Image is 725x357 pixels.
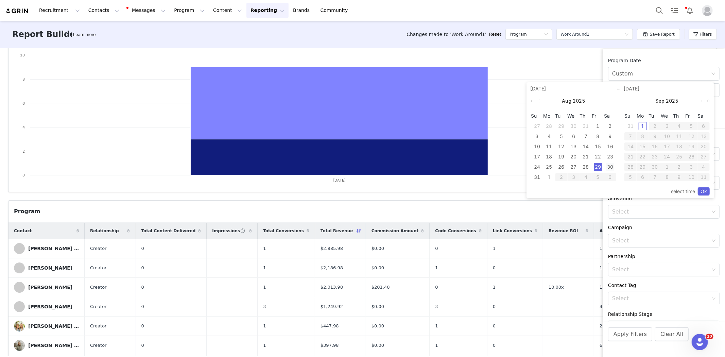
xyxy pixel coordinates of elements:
[555,111,568,121] th: Tue
[685,141,697,152] td: September 19, 2025
[531,141,543,152] td: August 10, 2025
[435,265,438,271] span: 1
[606,122,614,130] div: 2
[549,228,578,234] span: Revenue ROI
[569,142,577,151] div: 13
[685,113,697,119] span: Fr
[580,113,592,119] span: Th
[604,111,616,121] th: Sat
[372,245,384,252] span: $0.00
[608,327,652,341] button: Apply Filters
[543,152,555,162] td: August 18, 2025
[661,141,673,152] td: September 17, 2025
[606,142,614,151] div: 16
[637,162,649,172] td: September 29, 2025
[604,172,616,182] td: September 6, 2025
[697,162,710,172] td: October 4, 2025
[580,131,592,141] td: August 7, 2025
[661,163,673,171] div: 1
[14,243,79,254] a: [PERSON_NAME] - Beauty Science
[489,31,501,38] a: Reset
[592,172,604,182] td: September 5, 2025
[14,228,32,234] span: Contact
[649,122,661,130] div: 2
[569,132,577,140] div: 6
[625,32,629,37] i: icon: down
[90,245,107,252] span: Creator
[685,173,697,181] div: 10
[685,121,697,131] td: September 5, 2025
[685,122,697,130] div: 5
[612,67,633,80] div: Custom
[661,172,673,182] td: October 8, 2025
[533,132,541,140] div: 3
[557,132,566,140] div: 5
[568,111,580,121] th: Wed
[683,3,697,18] button: Notifications
[531,172,543,182] td: August 31, 2025
[637,121,649,131] td: September 1, 2025
[557,153,566,161] div: 19
[560,29,589,39] div: Work Around1
[28,343,79,348] div: [PERSON_NAME] | Come Stay Awhile
[170,3,209,18] button: Program
[673,131,685,141] td: September 11, 2025
[661,132,673,140] div: 10
[531,162,543,172] td: August 24, 2025
[592,141,604,152] td: August 15, 2025
[697,172,710,182] td: October 11, 2025
[557,163,566,171] div: 26
[582,122,590,130] div: 31
[84,3,123,18] button: Contacts
[649,142,661,151] div: 16
[661,122,673,130] div: 3
[568,121,580,131] td: July 30, 2025
[246,3,289,18] button: Reporting
[531,152,543,162] td: August 17, 2025
[568,162,580,172] td: August 27, 2025
[555,172,568,182] td: September 2, 2025
[141,265,144,271] span: 0
[712,268,716,272] i: icon: down
[582,163,590,171] div: 28
[685,172,697,182] td: October 10, 2025
[14,301,79,312] a: [PERSON_NAME]
[624,131,637,141] td: September 7, 2025
[673,163,685,171] div: 2
[637,132,649,140] div: 8
[372,265,384,271] span: $0.00
[141,245,144,252] span: 0
[592,152,604,162] td: August 22, 2025
[263,245,266,252] span: 1
[580,173,592,181] div: 4
[673,173,685,181] div: 9
[209,3,246,18] button: Content
[14,321,79,331] a: [PERSON_NAME] & Tegan
[604,173,616,181] div: 6
[637,141,649,152] td: September 15, 2025
[212,228,245,234] span: Impressions
[22,149,25,154] text: 2
[649,152,661,162] td: September 23, 2025
[28,304,72,309] div: [PERSON_NAME]
[649,163,661,171] div: 30
[649,173,661,181] div: 7
[529,94,538,108] a: Last year (Control + left)
[557,142,566,151] div: 12
[543,172,555,182] td: September 1, 2025
[637,152,649,162] td: September 22, 2025
[580,141,592,152] td: August 14, 2025
[661,162,673,172] td: October 1, 2025
[637,131,649,141] td: September 8, 2025
[649,141,661,152] td: September 16, 2025
[697,121,710,131] td: September 6, 2025
[624,141,637,152] td: September 14, 2025
[568,131,580,141] td: August 6, 2025
[637,153,649,161] div: 22
[698,94,704,108] a: Next month (PageDown)
[545,122,553,130] div: 28
[661,173,673,181] div: 8
[14,207,40,216] div: Program
[612,208,709,215] div: Select
[649,162,661,172] td: September 30, 2025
